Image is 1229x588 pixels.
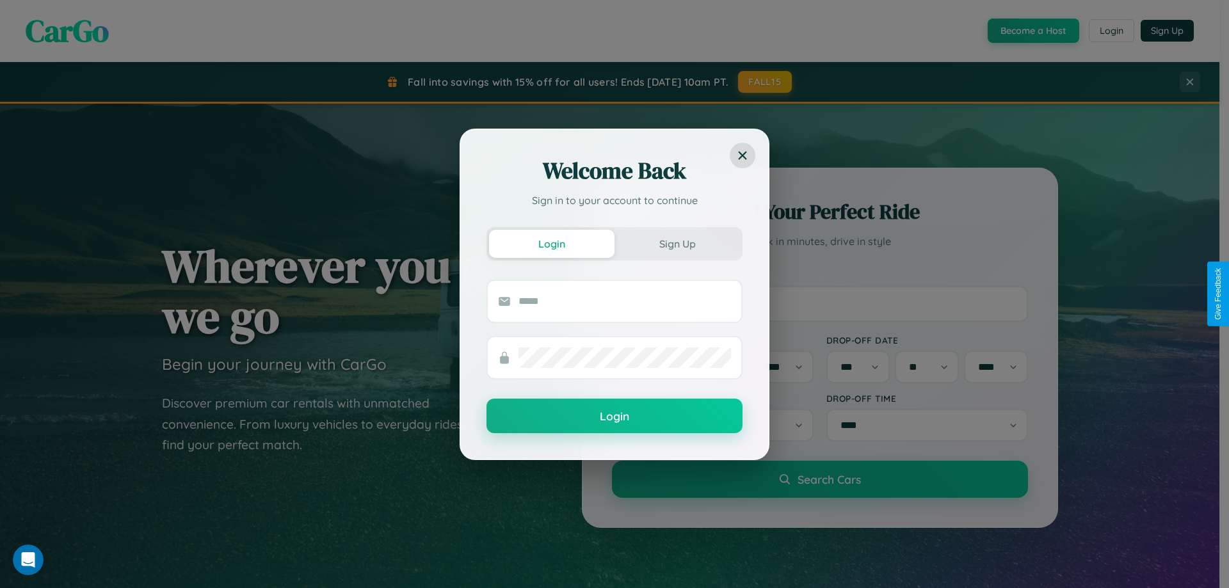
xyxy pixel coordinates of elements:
[486,155,743,186] h2: Welcome Back
[489,230,614,258] button: Login
[1214,268,1223,320] div: Give Feedback
[13,544,44,575] iframe: Intercom live chat
[614,230,740,258] button: Sign Up
[486,399,743,433] button: Login
[486,193,743,208] p: Sign in to your account to continue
